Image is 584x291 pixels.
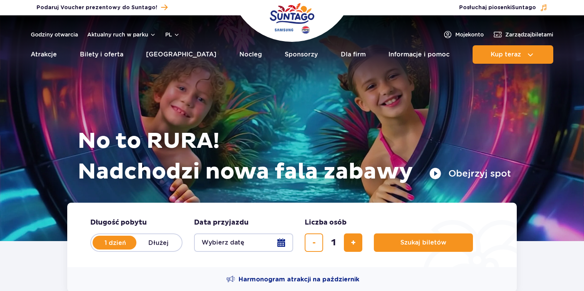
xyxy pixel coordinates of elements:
[165,31,180,38] button: pl
[512,5,536,10] span: Suntago
[344,233,362,252] button: dodaj bilet
[90,218,147,227] span: Długość pobytu
[505,31,553,38] span: Zarządzaj biletami
[78,126,511,187] h1: No to RURA! Nadchodzi nowa fala zabawy
[194,218,249,227] span: Data przyjazdu
[455,31,484,38] span: Moje konto
[491,51,521,58] span: Kup teraz
[388,45,450,64] a: Informacje i pomoc
[459,4,536,12] span: Posłuchaj piosenki
[31,31,78,38] a: Godziny otwarcia
[305,233,323,252] button: usuń bilet
[473,45,553,64] button: Kup teraz
[226,275,359,284] a: Harmonogram atrakcji na październik
[146,45,216,64] a: [GEOGRAPHIC_DATA]
[87,31,156,38] button: Aktualny ruch w parku
[93,235,137,251] label: 1 dzień
[36,4,157,12] span: Podaruj Voucher prezentowy do Suntago!
[400,239,446,246] span: Szukaj biletów
[80,45,123,64] a: Bilety i oferta
[429,167,511,180] button: Obejrzyj spot
[36,2,168,13] a: Podaruj Voucher prezentowy do Suntago!
[374,233,473,252] button: Szukaj biletów
[239,45,262,64] a: Nocleg
[239,275,359,284] span: Harmonogram atrakcji na październik
[459,4,547,12] button: Posłuchaj piosenkiSuntago
[285,45,318,64] a: Sponsorzy
[31,45,57,64] a: Atrakcje
[136,235,180,251] label: Dłużej
[341,45,366,64] a: Dla firm
[305,218,347,227] span: Liczba osób
[324,233,343,252] input: liczba biletów
[493,30,553,39] a: Zarządzajbiletami
[67,203,517,267] form: Planowanie wizyty w Park of Poland
[194,233,293,252] button: Wybierz datę
[443,30,484,39] a: Mojekonto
